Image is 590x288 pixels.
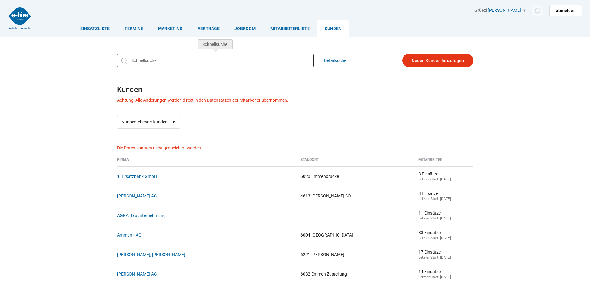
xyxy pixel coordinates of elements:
[296,245,414,264] td: 6221 [PERSON_NAME]
[227,20,263,37] a: Jobroom
[414,186,473,206] td: 3 Einsätze
[414,206,473,225] td: 11 Einsätze
[117,174,157,179] a: 1. Ersatzbank GmbH
[117,252,185,257] a: [PERSON_NAME], [PERSON_NAME]
[296,186,414,206] td: 4613 [PERSON_NAME] SO
[117,233,142,237] a: Ammann AG
[418,197,451,201] small: Letzter Start: [DATE]
[117,20,151,37] a: Termine
[117,145,473,150] p: Die Daten konnten nicht gespeichert werden
[296,166,414,186] td: 6020 Emmenbrücke
[73,20,117,37] a: Einsatzliste
[488,8,521,13] a: [PERSON_NAME]
[414,157,473,166] th: Mitarbeiter
[151,20,190,37] a: Marketing
[324,54,346,67] a: Detailsuche
[414,245,473,264] td: 17 Einsätze
[296,157,414,166] th: Standort
[117,272,157,277] a: [PERSON_NAME] AG
[418,236,451,240] small: Letzter Start: [DATE]
[296,225,414,245] td: 6004 [GEOGRAPHIC_DATA]
[549,5,582,16] a: abmelden
[190,20,227,37] a: Verträge
[117,157,296,166] th: Firma
[117,54,314,67] input: Schnellsuche
[414,225,473,245] td: 88 Einsätze
[418,255,451,259] small: Letzter Start: [DATE]
[474,8,582,16] div: Grüezi
[117,193,157,198] a: [PERSON_NAME] AG
[8,7,32,29] img: logo2.png
[296,264,414,284] td: 6032 Emmen Zustellung
[402,54,473,67] a: Neuen Kunden hinzufügen
[317,20,349,37] a: Kunden
[418,275,451,279] small: Letzter Start: [DATE]
[534,7,541,15] img: icon-notification.svg
[117,83,473,96] h1: Kunden
[117,98,288,103] p: Achtung: Alle Änderungen werden direkt in den Datensätzen der Mitarbeiter übernommen.
[418,216,451,220] small: Letzter Start: [DATE]
[414,264,473,284] td: 14 Einsätze
[263,20,317,37] a: Mitarbeiterliste
[414,166,473,186] td: 3 Einsätze
[418,177,451,181] small: Letzter Start: [DATE]
[117,213,166,218] a: AGRA Bauunternehmung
